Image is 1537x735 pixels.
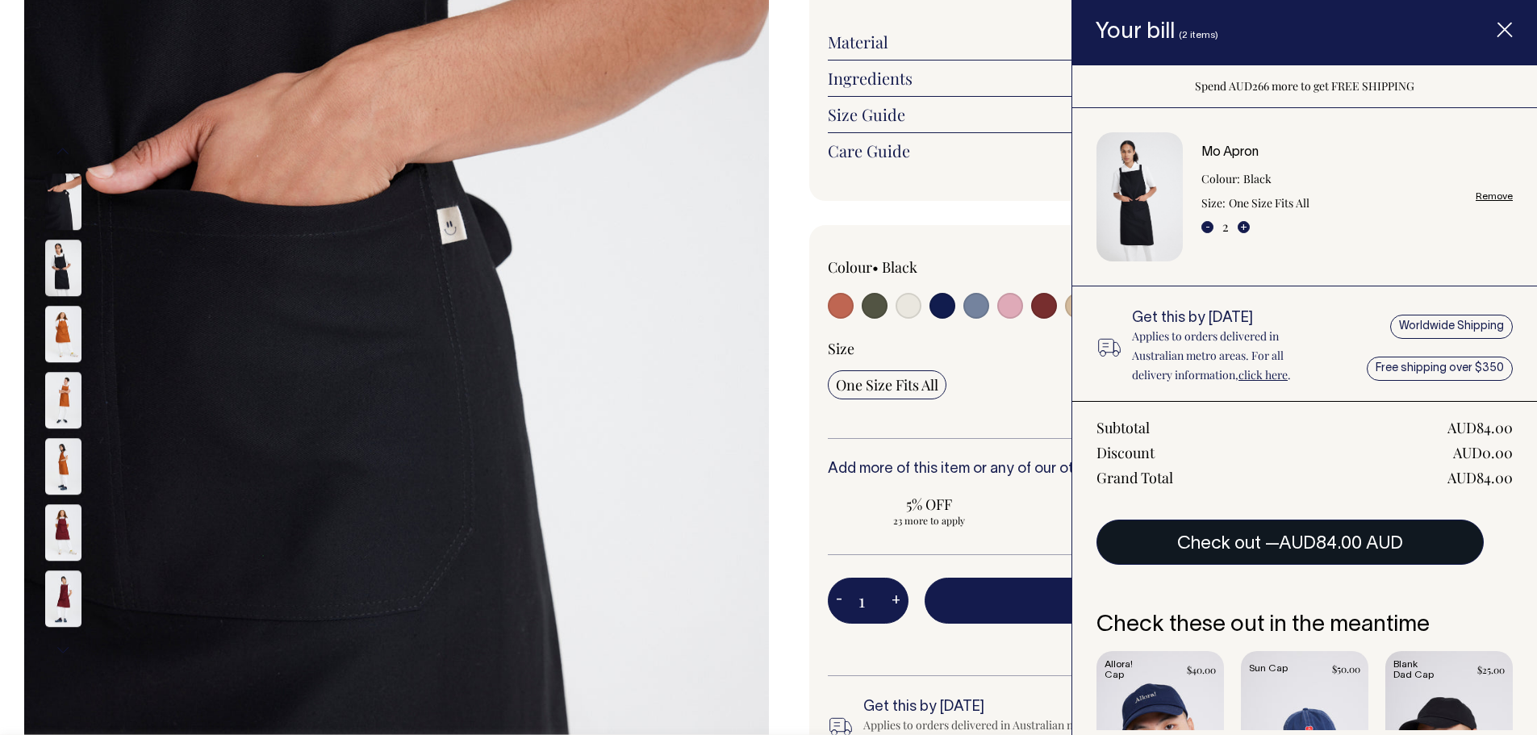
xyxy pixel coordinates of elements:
button: + [1238,221,1250,233]
div: Discount [1096,443,1155,462]
img: black [45,174,81,231]
img: burgundy [45,571,81,628]
button: Next [51,633,75,669]
a: Ingredients [828,69,1463,88]
dt: Colour: [1201,169,1240,189]
img: rust [45,307,81,363]
img: rust [45,373,81,429]
div: Grand Total [1096,468,1173,487]
div: AUD84.00 [1447,418,1513,437]
a: Size Guide [828,105,1463,124]
span: Spend AUD266 more to get FREE SHIPPING [1195,78,1414,94]
div: Colour [828,257,1082,277]
span: (2 items) [1179,31,1218,40]
label: Black [882,257,917,277]
span: 5% OFF [836,495,1023,514]
input: 10% OFF 48 more to apply [1041,490,1244,532]
img: black [45,240,81,297]
p: Applies to orders delivered in Australian metro areas. For all delivery information, . [1132,327,1323,385]
img: Mo Apron [1096,132,1183,261]
span: AUD84.00 AUD [1279,536,1403,552]
button: Previous [51,133,75,169]
img: rust [45,439,81,495]
span: 10% OFF [1049,495,1236,514]
input: 5% OFF 23 more to apply [828,490,1031,532]
span: Spend AUD266 more to get FREE SHIPPING [925,633,1463,653]
span: 48 more to apply [1049,514,1236,527]
button: Check out —AUD84.00 AUD [1096,520,1484,565]
span: One Size Fits All [836,375,938,395]
div: AUD84.00 [1447,468,1513,487]
span: • [872,257,879,277]
a: Material [828,32,1463,52]
button: - [828,585,850,617]
a: Mo Apron [1201,147,1259,158]
div: Size [828,339,1463,358]
dd: Black [1243,169,1272,189]
span: 23 more to apply [836,514,1023,527]
div: AUD0.00 [1453,443,1513,462]
div: Subtotal [1096,418,1150,437]
button: + [883,585,908,617]
h6: Get this by [DATE] [1132,311,1323,327]
a: Care Guide [828,141,1463,161]
button: Add to bill —AUD42.00 [925,578,1463,623]
h6: Add more of this item or any of our other to save [828,461,1463,478]
dt: Size: [1201,194,1226,213]
a: Remove [1476,191,1513,202]
dd: One Size Fits All [1229,194,1309,213]
button: - [1201,221,1213,233]
h6: Get this by [DATE] [863,700,1175,716]
input: One Size Fits All [828,370,946,399]
h6: Check these out in the meantime [1096,613,1513,638]
a: click here [1238,367,1288,382]
img: burgundy [45,505,81,562]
